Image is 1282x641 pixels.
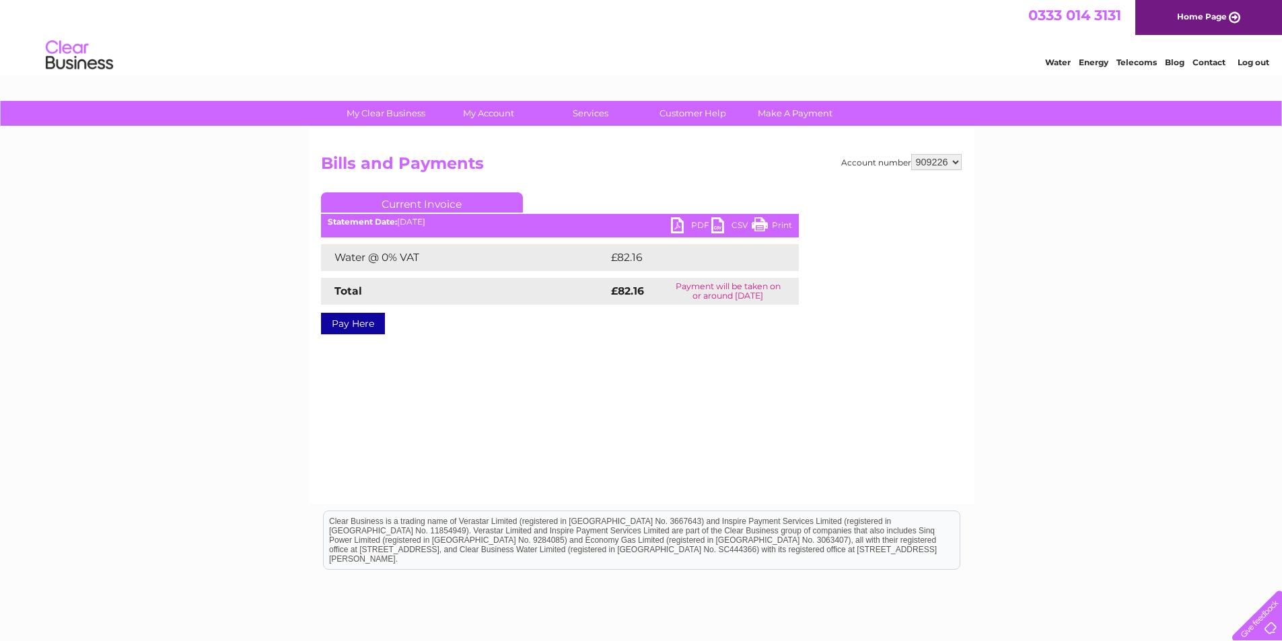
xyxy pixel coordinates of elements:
a: Contact [1192,57,1225,67]
a: Make A Payment [740,101,851,126]
a: Water [1045,57,1071,67]
a: My Clear Business [330,101,441,126]
a: Current Invoice [321,192,523,213]
a: Energy [1079,57,1108,67]
a: My Account [433,101,544,126]
a: Customer Help [637,101,748,126]
img: logo.png [45,35,114,76]
a: PDF [671,217,711,237]
strong: £82.16 [611,285,644,297]
div: Account number [841,154,962,170]
a: Blog [1165,57,1184,67]
a: Services [535,101,646,126]
b: Statement Date: [328,217,397,227]
td: £82.16 [608,244,771,271]
h2: Bills and Payments [321,154,962,180]
td: Payment will be taken on or around [DATE] [657,278,799,305]
strong: Total [334,285,362,297]
a: Pay Here [321,313,385,334]
td: Water @ 0% VAT [321,244,608,271]
a: 0333 014 3131 [1028,7,1121,24]
a: Log out [1238,57,1269,67]
a: CSV [711,217,752,237]
a: Telecoms [1116,57,1157,67]
a: Print [752,217,792,237]
div: [DATE] [321,217,799,227]
div: Clear Business is a trading name of Verastar Limited (registered in [GEOGRAPHIC_DATA] No. 3667643... [324,7,960,65]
